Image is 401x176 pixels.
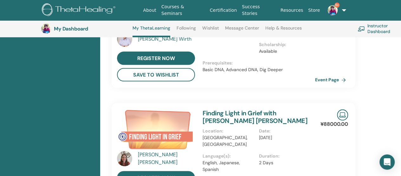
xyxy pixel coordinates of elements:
p: Location : [203,128,255,134]
span: register now [137,55,175,62]
a: Help & Resources [265,25,302,36]
a: About [141,4,159,16]
h3: My Dashboard [54,26,117,32]
a: My ThetaLearning [133,25,170,37]
p: Date : [259,128,311,134]
p: Basic DNA, Advanced DNA, Dig Deeper [203,66,315,73]
p: Prerequisites : [203,60,315,66]
img: logo.png [42,3,118,17]
p: [GEOGRAPHIC_DATA], [GEOGRAPHIC_DATA] [203,134,255,148]
p: [DATE] [259,134,311,141]
a: Success Stories [239,1,278,19]
p: English, Japanese, Spanish [203,159,255,173]
a: Certification [207,4,239,16]
a: Message Center [225,25,259,36]
a: Finding Light in Grief with [PERSON_NAME] [PERSON_NAME] [203,109,307,125]
div: Open Intercom Messenger [379,154,395,170]
a: [PERSON_NAME] [PERSON_NAME] [138,151,197,166]
p: Language(s) : [203,153,255,159]
img: Finding Light in Grief [117,109,195,153]
a: Event Page [315,75,348,85]
p: Duration : [259,153,311,159]
img: default.jpg [117,151,132,166]
p: ¥88000.00 [320,120,348,128]
a: Wishlist [202,25,219,36]
p: Scholarship : [259,41,311,48]
a: register now [117,51,195,65]
img: default.jpg [327,5,338,15]
button: save to wishlist [117,68,195,81]
p: 2 Days [259,159,311,166]
a: [PERSON_NAME] Wirth [138,35,197,43]
span: 9+ [334,3,340,8]
a: Resources [278,4,306,16]
a: Store [306,4,322,16]
a: Courses & Seminars [159,1,207,19]
p: Available [259,48,311,55]
img: default.jpg [117,31,132,47]
img: Live Online Seminar [337,109,348,120]
a: Following [177,25,196,36]
img: chalkboard-teacher.svg [358,26,365,31]
img: default.jpg [41,24,51,34]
